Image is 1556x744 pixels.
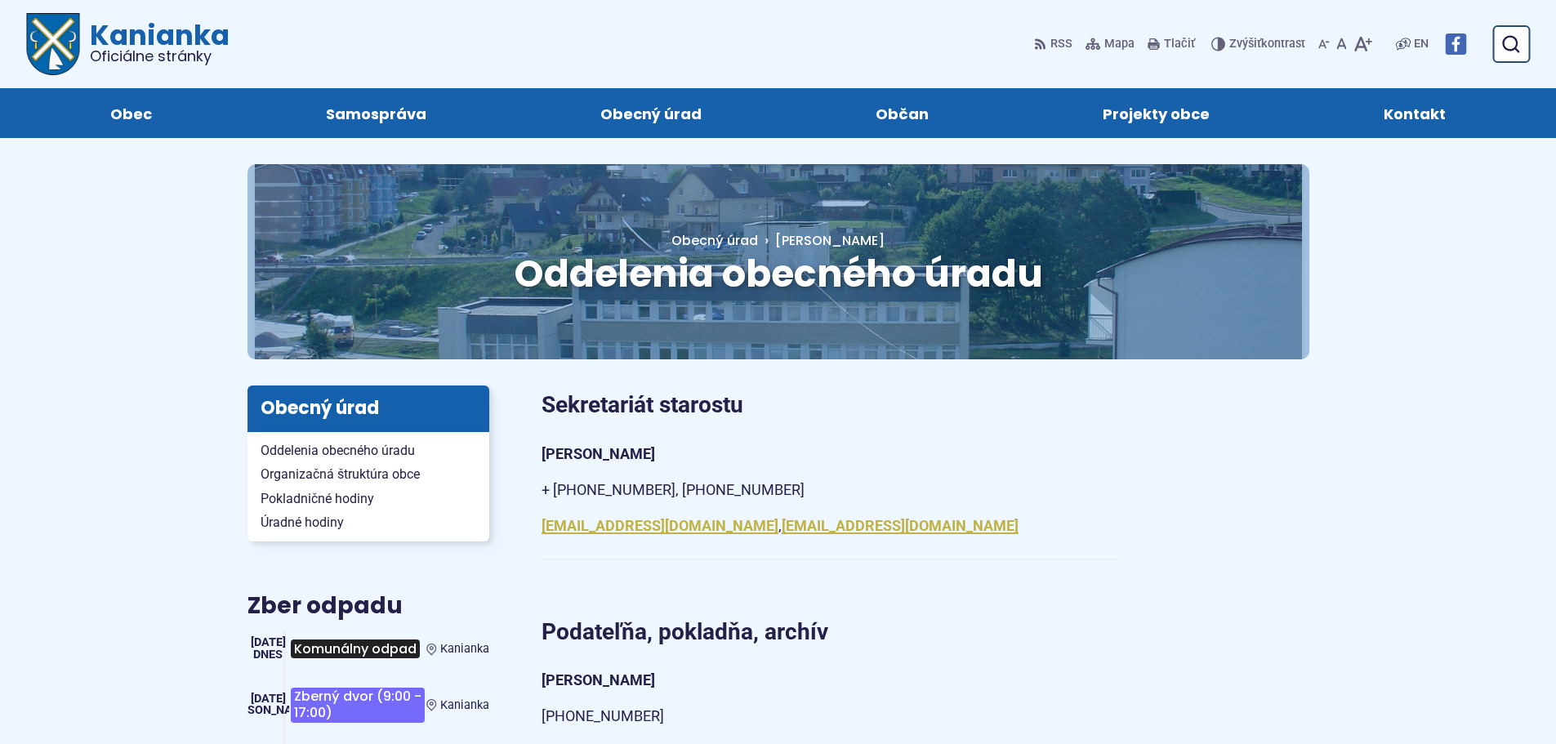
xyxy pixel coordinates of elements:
button: Zvýšiťkontrast [1211,27,1309,61]
span: kontrast [1229,38,1305,51]
span: Samospráva [326,88,426,138]
a: [EMAIL_ADDRESS][DOMAIN_NAME] [542,517,778,534]
a: Organizačná štruktúra obce [247,462,489,487]
span: Oddelenia obecného úradu [261,439,476,463]
span: Mapa [1104,34,1135,54]
span: Zberný dvor (9:00 - 17:00) [291,688,425,723]
span: Úradné hodiny [261,510,476,535]
span: RSS [1050,34,1072,54]
button: Zmenšiť veľkosť písma [1315,27,1333,61]
span: Organizačná štruktúra obce [261,462,476,487]
a: Zberný dvor (9:00 - 17:00) Kanianka [DATE] [PERSON_NAME] [247,681,489,729]
a: Projekty obce [1032,88,1281,138]
h3: Obecný úrad [247,385,489,431]
span: Občan [876,88,929,138]
span: [PERSON_NAME] [775,231,885,250]
button: Nastaviť pôvodnú veľkosť písma [1333,27,1350,61]
button: Zväčšiť veľkosť písma [1350,27,1375,61]
span: [DATE] [251,635,286,649]
span: Komunálny odpad [291,639,420,658]
span: Oficiálne stránky [90,49,230,64]
p: + [PHONE_NUMBER], [PHONE_NUMBER] [542,478,1121,503]
img: Prejsť na Facebook stránku [1445,33,1466,55]
a: Obecný úrad [529,88,772,138]
a: Obecný úrad [671,231,758,250]
span: Kontakt [1384,88,1446,138]
span: EN [1414,34,1429,54]
span: Obecný úrad [600,88,702,138]
span: Pokladničné hodiny [261,487,476,511]
a: EN [1411,34,1432,54]
a: Komunálny odpad Kanianka [DATE] Dnes [247,630,489,668]
a: Logo Kanianka, prejsť na domovskú stránku. [26,13,230,75]
span: Kanianka [80,21,230,64]
h3: Zber odpadu [247,594,489,619]
strong: Sekretariát starostu [542,391,743,418]
span: Kanianka [440,698,489,712]
span: Kanianka [440,642,489,656]
button: Tlačiť [1144,27,1198,61]
a: [EMAIL_ADDRESS][DOMAIN_NAME] [782,517,1019,534]
a: Obec [39,88,222,138]
p: , [542,514,1121,539]
span: Tlačiť [1164,38,1195,51]
a: Úradné hodiny [247,510,489,535]
span: [DATE] [251,692,286,706]
a: RSS [1034,27,1076,61]
a: Samospráva [255,88,497,138]
strong: [PERSON_NAME] [542,445,655,462]
img: Prejsť na domovskú stránku [26,13,80,75]
span: Zvýšiť [1229,37,1261,51]
span: Oddelenia obecného úradu [514,247,1043,300]
a: Kontakt [1313,88,1517,138]
a: Občan [805,88,1000,138]
a: Mapa [1082,27,1138,61]
a: Oddelenia obecného úradu [247,439,489,463]
span: [PERSON_NAME] [223,703,313,717]
span: Obec [110,88,152,138]
strong: [PERSON_NAME] [542,671,655,688]
span: Dnes [253,648,283,662]
span: Projekty obce [1103,88,1210,138]
strong: Podateľňa, pokladňa, archív [542,618,828,645]
p: [PHONE_NUMBER] [542,704,1121,729]
a: [PERSON_NAME] [758,231,885,250]
a: Pokladničné hodiny [247,487,489,511]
